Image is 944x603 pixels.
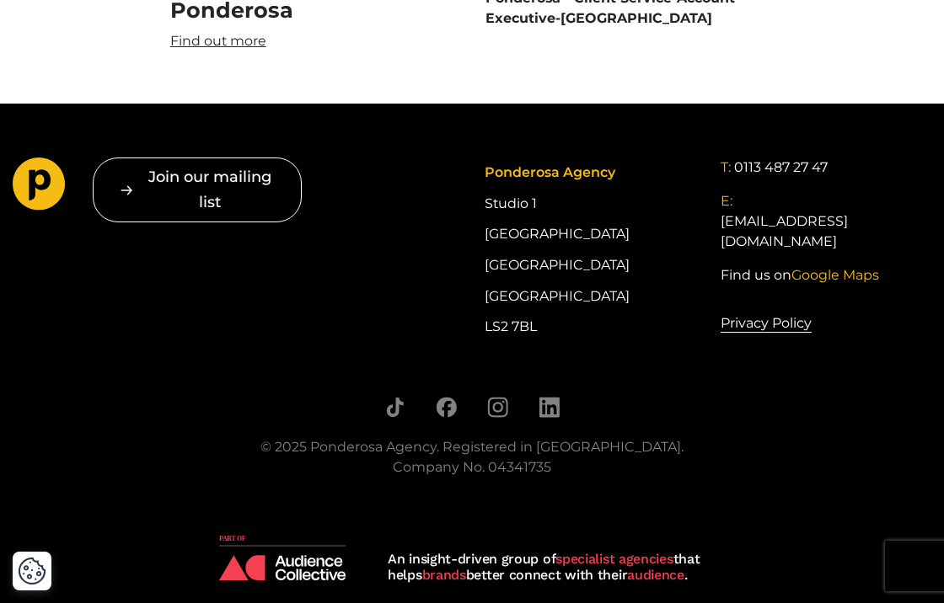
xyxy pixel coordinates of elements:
span: [GEOGRAPHIC_DATA] [560,10,712,26]
button: Cookie Settings [18,557,46,585]
strong: brands [422,567,466,583]
img: Audience Collective logo [219,535,346,581]
span: E: [721,193,732,209]
strong: audience [627,567,684,583]
a: Go to homepage [13,157,66,216]
a: Find us onGoogle Maps [721,265,879,285]
a: Follow us on Facebook [436,397,457,418]
img: Revisit consent button [18,557,46,585]
button: Join our mailing list [93,157,302,222]
span: Google Maps [791,267,879,283]
a: Privacy Policy [721,312,812,334]
span: T: [721,159,731,175]
a: Follow us on Instagram [487,397,508,418]
span: Ponderosa Agency [485,164,615,180]
a: Follow us on LinkedIn [539,397,560,418]
div: Studio 1 [GEOGRAPHIC_DATA] [GEOGRAPHIC_DATA] [GEOGRAPHIC_DATA] LS2 7BL [485,157,695,342]
a: 0113 487 27 47 [734,157,828,178]
a: [EMAIL_ADDRESS][DOMAIN_NAME] [721,211,931,252]
div: © 2025 Ponderosa Agency. Registered in [GEOGRAPHIC_DATA]. Company No. 04341735 [249,437,695,478]
strong: specialist agencies [555,551,673,567]
div: An insight-driven group of that helps better connect with their . [388,551,725,583]
a: Follow us on TikTok [384,397,405,418]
